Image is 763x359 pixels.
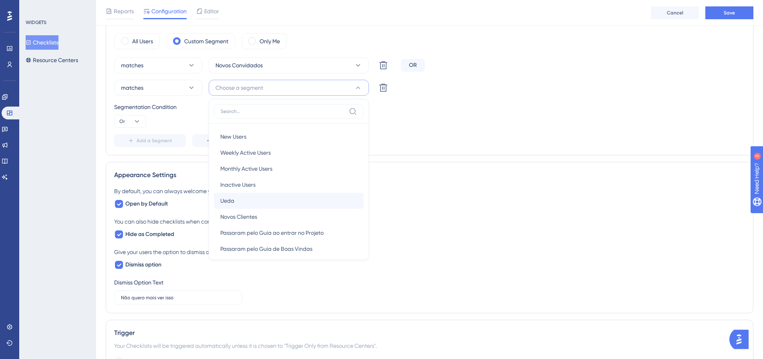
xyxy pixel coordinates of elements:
[214,209,364,225] button: Novos Clientes
[220,132,246,141] span: New Users
[125,230,174,239] span: Hide as Completed
[215,83,263,93] span: Choose a segment
[132,36,153,46] label: All Users
[214,177,364,193] button: Inactive Users
[114,80,202,96] button: matches
[192,134,270,147] button: Create a Segment
[214,129,364,145] button: New Users
[114,328,745,338] div: Trigger
[705,6,753,19] button: Save
[114,102,745,112] div: Segmentation Condition
[121,61,143,70] span: matches
[114,57,202,73] button: matches
[114,186,745,196] div: By default, you can always welcome your users with the checklist.
[220,212,257,222] span: Novos Clientes
[651,6,699,19] button: Cancel
[114,247,745,257] div: Give your users the option to dismiss and stop seeing this checklist.
[215,61,263,70] span: Novos Convidados
[220,196,234,206] span: Ueda
[19,2,50,12] span: Need Help?
[119,118,125,125] span: Or
[214,225,364,241] button: Passaram pelo Guia ao entrar no Projeto
[209,80,369,96] button: Choose a segment
[114,341,745,351] div: Your Checklists will be triggered automatically unless it is chosen to "Trigger Only from Resourc...
[214,145,364,161] button: Weekly Active Users
[220,164,272,173] span: Monthly Active Users
[220,148,271,157] span: Weekly Active Users
[114,217,745,226] div: You can also hide checklists when completed.
[114,115,146,128] button: Or
[220,244,312,254] span: Passaram pelo Guia de Boas Vindas
[125,199,168,209] span: Open by Default
[26,35,58,50] button: Checklists
[260,36,280,46] label: Only Me
[221,108,346,115] input: Search...
[121,295,236,301] input: Type the value
[114,134,186,147] button: Add a Segment
[114,6,134,16] span: Reports
[724,10,735,16] span: Save
[401,59,425,72] div: OR
[214,241,364,257] button: Passaram pelo Guia de Boas Vindas
[220,228,324,238] span: Passaram pelo Guia ao entrar no Projeto
[204,6,219,16] span: Editor
[209,57,369,73] button: Novos Convidados
[56,4,58,10] div: 3
[137,137,172,144] span: Add a Segment
[114,278,163,287] div: Dismiss Option Text
[184,36,228,46] label: Custom Segment
[125,260,161,270] span: Dismiss option
[121,83,143,93] span: matches
[214,193,364,209] button: Ueda
[151,6,187,16] span: Configuration
[26,19,46,26] div: WIDGETS
[214,161,364,177] button: Monthly Active Users
[667,10,683,16] span: Cancel
[220,180,256,190] span: Inactive Users
[729,327,753,351] iframe: UserGuiding AI Assistant Launcher
[114,170,745,180] div: Appearance Settings
[26,53,78,67] button: Resource Centers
